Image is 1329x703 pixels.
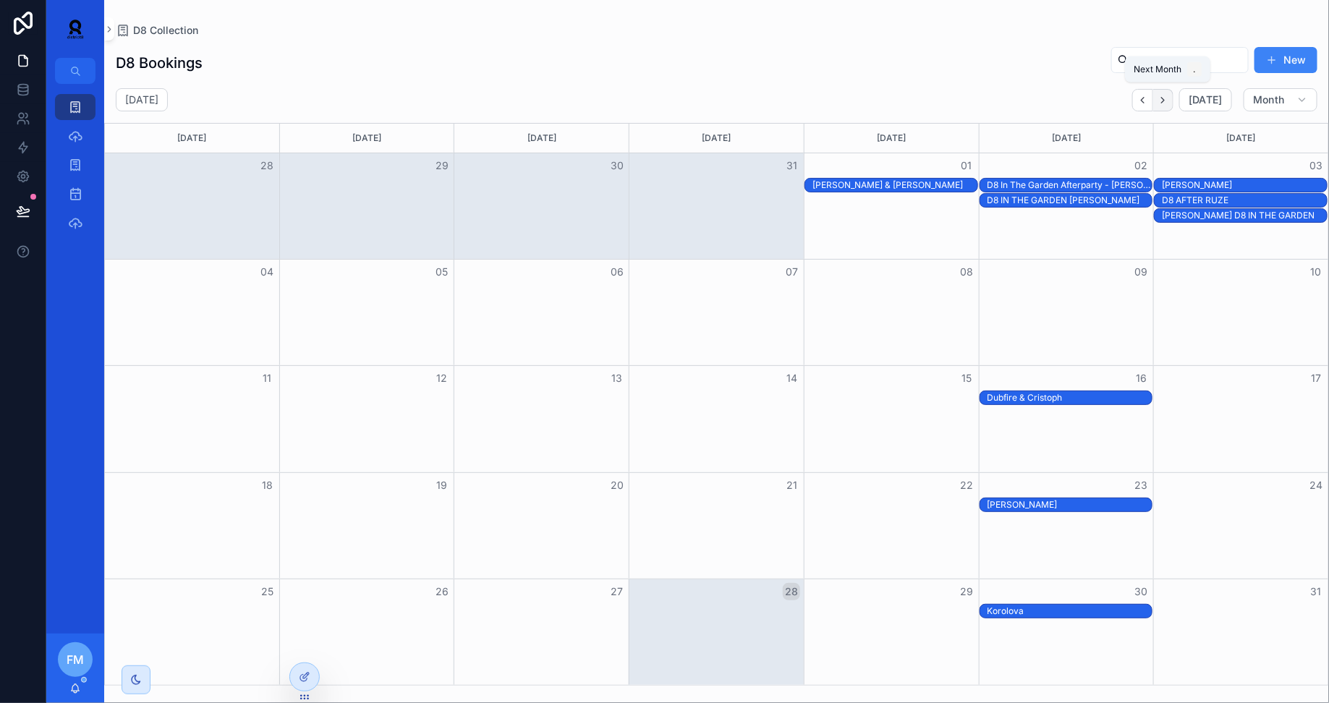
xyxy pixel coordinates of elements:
[1162,179,1327,192] div: NIC FANCULLI
[1162,194,1327,207] div: D8 AFTER RUZE
[783,263,800,281] button: 07
[1189,64,1200,75] span: .
[982,124,1152,153] div: [DATE]
[433,157,451,174] button: 29
[133,23,198,38] span: D8 Collection
[1307,477,1325,494] button: 24
[116,23,198,38] a: D8 Collection
[1132,157,1150,174] button: 02
[1132,477,1150,494] button: 23
[988,392,1152,404] div: Dubfire & Cristoph
[259,583,276,600] button: 25
[259,157,276,174] button: 28
[107,124,277,153] div: [DATE]
[58,17,93,41] img: App logo
[46,84,104,255] div: scrollable content
[988,605,1152,617] div: Korolova
[958,583,975,600] button: 29
[116,53,203,73] h1: D8 Bookings
[958,477,975,494] button: 22
[433,263,451,281] button: 05
[1134,64,1181,75] span: Next Month
[783,157,800,174] button: 31
[608,157,626,174] button: 30
[1253,93,1285,106] span: Month
[958,263,975,281] button: 08
[67,651,84,668] span: FM
[608,370,626,387] button: 13
[433,370,451,387] button: 12
[988,179,1152,192] div: D8 In The Garden Afterparty - Chloe Caillet
[958,370,975,387] button: 15
[433,583,451,600] button: 26
[812,179,977,192] div: Kevin & Perry
[783,370,800,387] button: 14
[1132,263,1150,281] button: 09
[1307,263,1325,281] button: 10
[259,370,276,387] button: 11
[988,179,1152,191] div: D8 In The Garden Afterparty - [PERSON_NAME]
[1307,157,1325,174] button: 03
[958,157,975,174] button: 01
[1132,89,1153,111] button: Back
[457,124,627,153] div: [DATE]
[1162,195,1327,206] div: D8 AFTER RUZE
[608,477,626,494] button: 20
[1254,47,1317,73] button: New
[1156,124,1326,153] div: [DATE]
[1162,209,1327,222] div: FISHER D8 IN THE GARDEN
[608,583,626,600] button: 27
[104,123,1329,686] div: Month View
[1179,88,1232,111] button: [DATE]
[988,194,1152,207] div: D8 IN THE GARDEN CHRIS STUSSY
[433,477,451,494] button: 19
[1162,179,1327,191] div: [PERSON_NAME]
[1132,370,1150,387] button: 16
[1307,370,1325,387] button: 17
[783,583,800,600] button: 28
[632,124,802,153] div: [DATE]
[125,93,158,107] h2: [DATE]
[1132,583,1150,600] button: 30
[1307,583,1325,600] button: 31
[812,179,977,191] div: [PERSON_NAME] & [PERSON_NAME]
[1244,88,1317,111] button: Month
[988,391,1152,404] div: Dubfire & Cristoph
[259,477,276,494] button: 18
[608,263,626,281] button: 06
[282,124,452,153] div: [DATE]
[783,477,800,494] button: 21
[988,195,1152,206] div: D8 IN THE GARDEN [PERSON_NAME]
[259,263,276,281] button: 04
[988,605,1152,618] div: Korolova
[1189,93,1223,106] span: [DATE]
[988,498,1152,511] div: Jay Lumen
[807,124,977,153] div: [DATE]
[1153,89,1173,111] button: Next
[988,499,1152,511] div: [PERSON_NAME]
[1162,210,1327,221] div: [PERSON_NAME] D8 IN THE GARDEN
